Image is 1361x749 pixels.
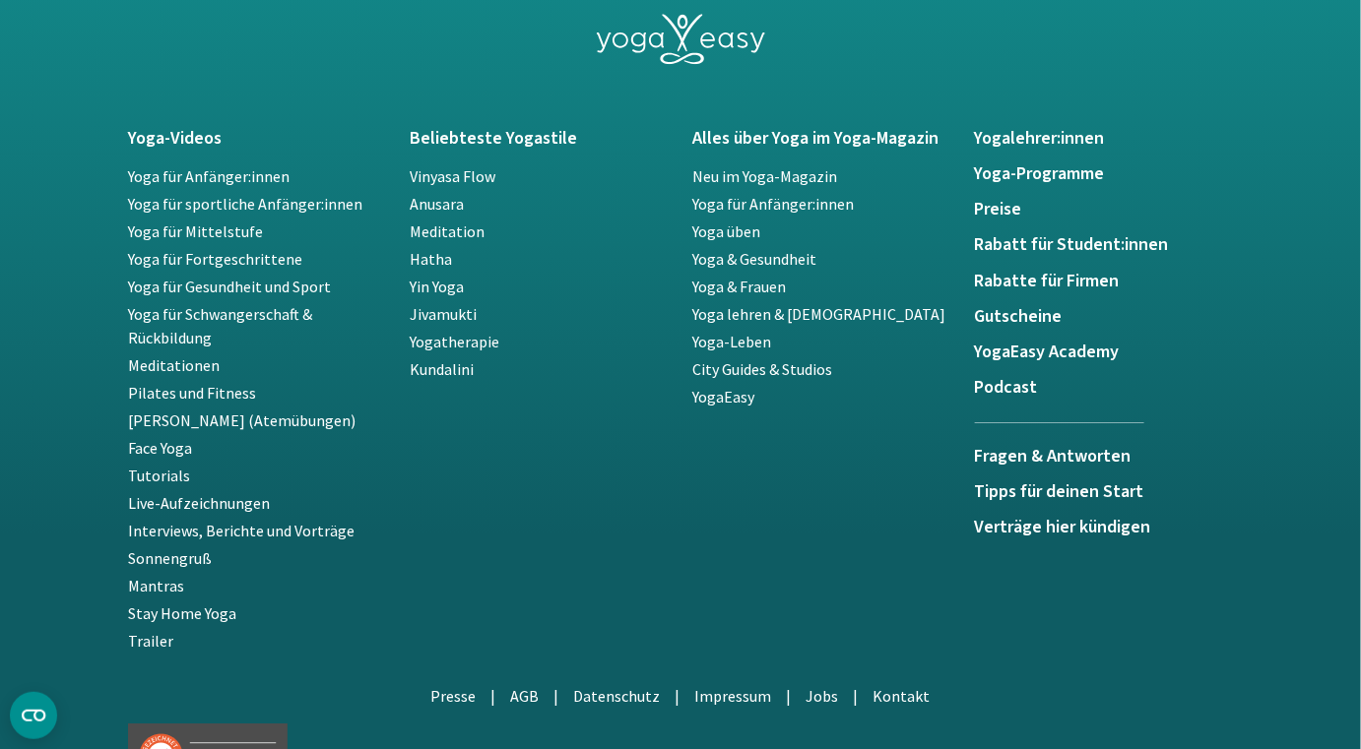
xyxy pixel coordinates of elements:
li: | [854,684,859,708]
li: | [491,684,496,708]
a: Pilates und Fitness [128,383,256,403]
a: Jobs [807,686,839,706]
a: Datenschutz [574,686,661,706]
li: | [676,684,680,708]
a: Fragen & Antworten [975,422,1144,482]
a: Gutscheine [975,307,1234,327]
a: Yoga & Gesundheit [692,249,816,269]
a: Yoga für Fortgeschrittene [128,249,302,269]
a: YogaEasy [692,387,754,406]
a: Yoga-Programme [975,164,1234,184]
a: Tutorials [128,466,190,485]
a: YogaEasy Academy [975,343,1234,362]
a: Rabatte für Firmen [975,272,1234,291]
a: Yoga & Frauen [692,277,786,296]
li: | [787,684,792,708]
a: Meditation [411,221,486,241]
a: Yogalehrer:innen [975,129,1234,149]
a: Podcast [975,378,1234,398]
a: Preise [975,200,1234,219]
a: Jivamukti [411,304,478,324]
a: Meditationen [128,355,220,375]
a: Vinyasa Flow [411,166,496,186]
a: Yoga-Videos [128,129,387,149]
li: | [554,684,559,708]
a: Kundalini [411,359,475,379]
a: Live-Aufzeichnungen [128,493,270,513]
a: Yogatherapie [411,332,500,351]
a: Verträge hier kündigen [975,518,1234,537]
a: Beliebteste Yogastile [411,129,670,149]
a: Yoga für Gesundheit und Sport [128,277,331,296]
a: Yoga für Anfänger:innen [692,194,854,214]
a: Yoga für sportliche Anfänger:innen [128,194,362,214]
a: Yoga für Anfänger:innen [128,166,290,186]
a: Neu im Yoga-Magazin [692,166,837,186]
a: Yoga für Schwangerschaft & Rückbildung [128,304,312,347]
a: Anusara [411,194,465,214]
a: Yoga-Leben [692,332,771,351]
a: Impressum [695,686,772,706]
a: Interviews, Berichte und Vorträge [128,521,355,540]
a: Sonnengruß [128,548,212,568]
a: Yoga lehren & [DEMOGRAPHIC_DATA] [692,304,945,324]
a: Yoga für Mittelstufe [128,221,263,241]
a: [PERSON_NAME] (Atemübungen) [128,410,356,430]
a: Tipps für deinen Start [975,482,1234,502]
h5: Fragen & Antworten [975,447,1144,467]
a: Presse [431,686,477,706]
a: Hatha [411,249,453,269]
a: City Guides & Studios [692,359,832,379]
a: Kontakt [874,686,931,706]
button: CMP-Widget öffnen [10,692,57,739]
a: Yoga üben [692,221,760,241]
a: Yin Yoga [411,277,465,296]
a: Rabatt für Student:innen [975,235,1234,255]
a: AGB [511,686,540,706]
a: Stay Home Yoga [128,603,236,623]
a: Alles über Yoga im Yoga-Magazin [692,129,951,149]
a: Face Yoga [128,438,192,458]
a: Mantras [128,576,184,595]
a: Trailer [128,631,173,651]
